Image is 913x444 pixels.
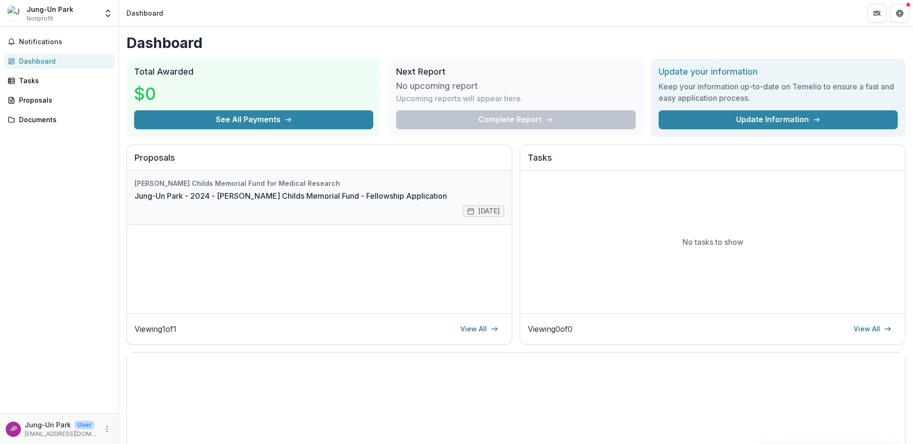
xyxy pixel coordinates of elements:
[134,81,205,106] h3: $0
[135,153,504,171] h2: Proposals
[19,56,107,66] div: Dashboard
[659,67,898,77] h2: Update your information
[659,110,898,129] a: Update Information
[19,38,111,46] span: Notifications
[101,424,113,435] button: More
[126,34,905,51] h1: Dashboard
[455,321,504,337] a: View All
[396,93,523,104] p: Upcoming reports will appear here.
[25,420,71,430] p: Jung-Un Park
[25,430,97,438] p: [EMAIL_ADDRESS][DOMAIN_NAME]
[134,110,373,129] button: See All Payments
[123,6,167,20] nav: breadcrumb
[4,92,115,108] a: Proposals
[75,421,94,429] p: User
[27,14,53,23] span: Nonprofit
[4,53,115,69] a: Dashboard
[27,4,73,14] div: Jung-Un Park
[8,6,23,21] img: Jung-Un Park
[10,426,17,432] div: Jung-Un Park
[396,67,635,77] h2: Next Report
[101,4,115,23] button: Open entity switcher
[528,153,897,171] h2: Tasks
[890,4,909,23] button: Get Help
[4,34,115,49] button: Notifications
[4,112,115,127] a: Documents
[659,81,898,104] h3: Keep your information up-to-date on Temelio to ensure a fast and easy application process.
[135,323,176,335] p: Viewing 1 of 1
[4,73,115,88] a: Tasks
[135,190,447,202] a: Jung-Un Park - 2024 - [PERSON_NAME] Childs Memorial Fund - Fellowship Application
[126,8,163,18] div: Dashboard
[134,67,373,77] h2: Total Awarded
[528,323,573,335] p: Viewing 0 of 0
[682,236,743,248] p: No tasks to show
[19,76,107,86] div: Tasks
[19,115,107,125] div: Documents
[19,95,107,105] div: Proposals
[396,81,478,91] h3: No upcoming report
[848,321,897,337] a: View All
[867,4,886,23] button: Partners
